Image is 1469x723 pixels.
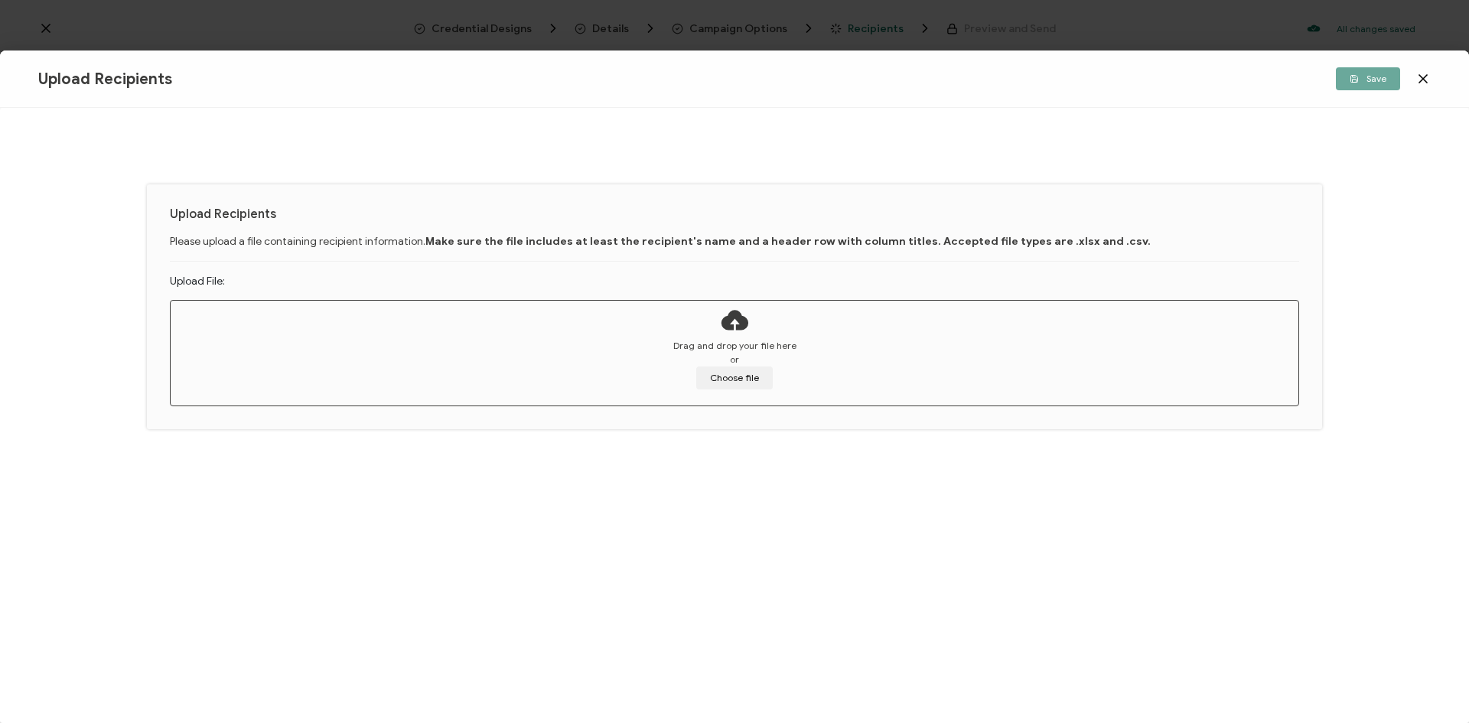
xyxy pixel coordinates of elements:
[1392,650,1469,723] iframe: Chat Widget
[730,353,739,366] span: or
[673,339,796,353] span: Drag and drop your file here
[696,366,773,389] button: Choose file
[170,207,1299,222] h1: Upload Recipients
[38,70,172,89] span: Upload Recipients
[170,233,1299,249] p: Please upload a file containing recipient information.
[170,273,1299,292] div: Upload File:
[425,235,1151,248] b: Make sure the file includes at least the recipient's name and a header row with column titles. Ac...
[1336,67,1400,90] button: Save
[1350,74,1386,83] span: Save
